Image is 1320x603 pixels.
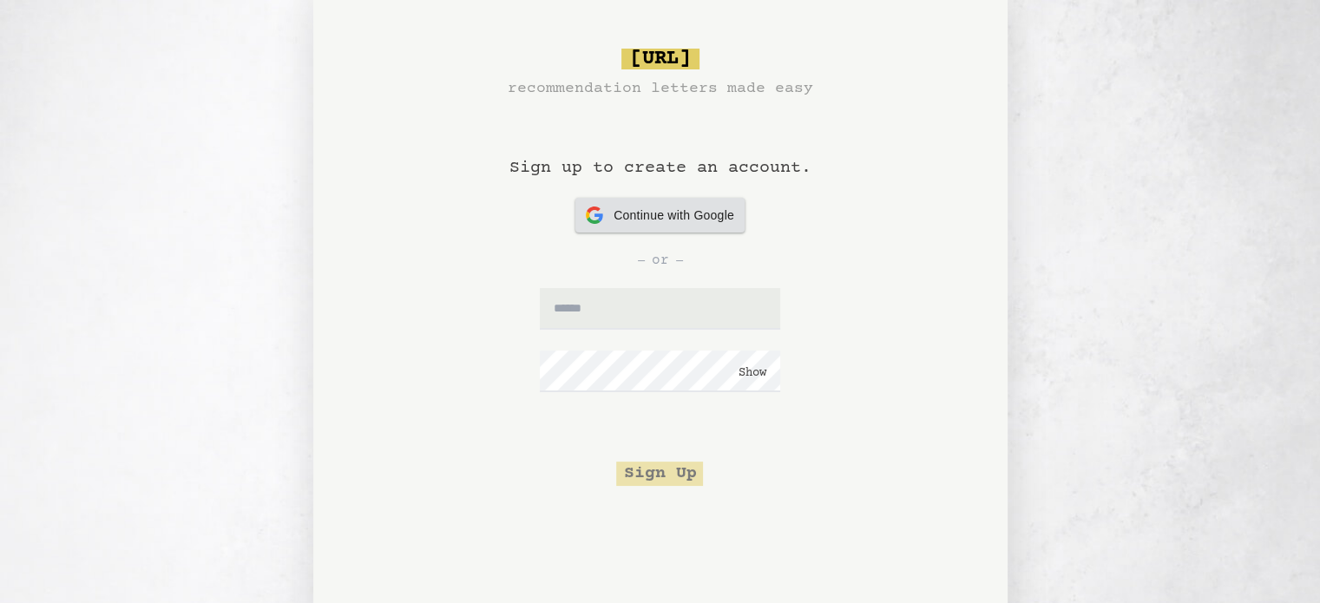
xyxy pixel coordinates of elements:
button: Sign Up [616,462,703,486]
button: Continue with Google [575,198,745,233]
button: Show [739,364,766,382]
span: or [652,250,669,271]
h1: Sign up to create an account. [509,101,811,198]
h3: recommendation letters made easy [508,76,813,101]
span: Continue with Google [614,206,734,225]
span: [URL] [621,49,699,69]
